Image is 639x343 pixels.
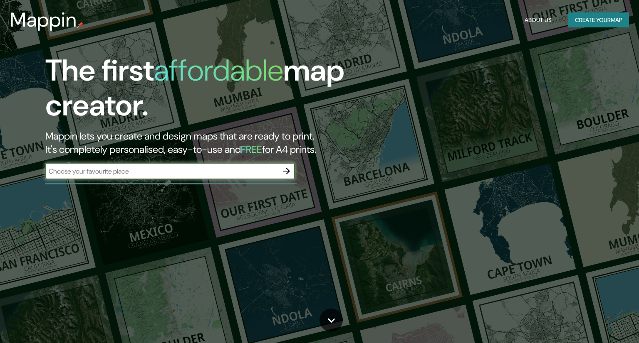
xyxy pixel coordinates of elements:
[521,12,555,28] button: About Us
[568,12,629,28] button: Create yourmap
[77,22,84,28] img: mappin-pin
[241,143,262,156] h5: FREE
[45,53,365,130] h1: The first map creator.
[45,167,278,176] input: Choose your favourite place
[10,8,77,32] h3: Mappin
[45,130,365,156] h2: Mappin lets you create and design maps that are ready to print. It's completely personalised, eas...
[154,51,283,90] h1: affordable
